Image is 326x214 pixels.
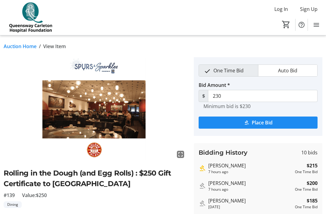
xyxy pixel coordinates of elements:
button: Help [296,19,308,31]
span: Log In [274,5,288,13]
label: Bid Amount * [199,81,230,89]
span: Value: $250 [22,192,47,199]
img: QCH Foundation's Logo [4,2,57,33]
div: One Time Bid [295,204,318,210]
mat-icon: fullscreen [177,151,184,158]
button: Place Bid [199,117,318,129]
h3: Bidding History [199,148,248,157]
div: 7 hours ago [208,187,292,192]
tr-label-badge: Dining [4,201,22,208]
a: Auction Home [4,43,37,50]
tr-hint: Minimum bid is $230 [203,103,251,109]
mat-icon: Highest bid [199,165,206,172]
div: [DATE] [208,204,292,210]
h2: Rolling in the Dough (and Egg Rolls) : $250 Gift Certificate to [GEOGRAPHIC_DATA] [4,168,187,189]
mat-icon: Outbid [199,182,206,189]
div: [PERSON_NAME] [208,179,292,187]
div: One Time Bid [295,187,318,192]
span: Place Bid [252,119,273,126]
div: [PERSON_NAME] [208,162,292,169]
button: Menu [310,19,322,31]
button: Cart [281,19,292,30]
div: [PERSON_NAME] [208,197,292,204]
span: Sign Up [300,5,318,13]
img: Image [4,57,187,160]
button: Log In [270,4,293,14]
div: 7 hours ago [208,169,292,175]
span: View Item [43,43,66,50]
strong: $185 [307,197,318,204]
span: $ [199,90,208,102]
mat-icon: Outbid [199,200,206,207]
span: One Time Bid [210,65,247,76]
button: Sign Up [295,4,322,14]
div: One Time Bid [295,169,318,175]
strong: $215 [307,162,318,169]
strong: $200 [307,179,318,187]
span: 10 bids [301,149,318,156]
span: Auto Bid [274,65,301,76]
span: / [39,43,41,50]
span: #139 [4,192,15,199]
